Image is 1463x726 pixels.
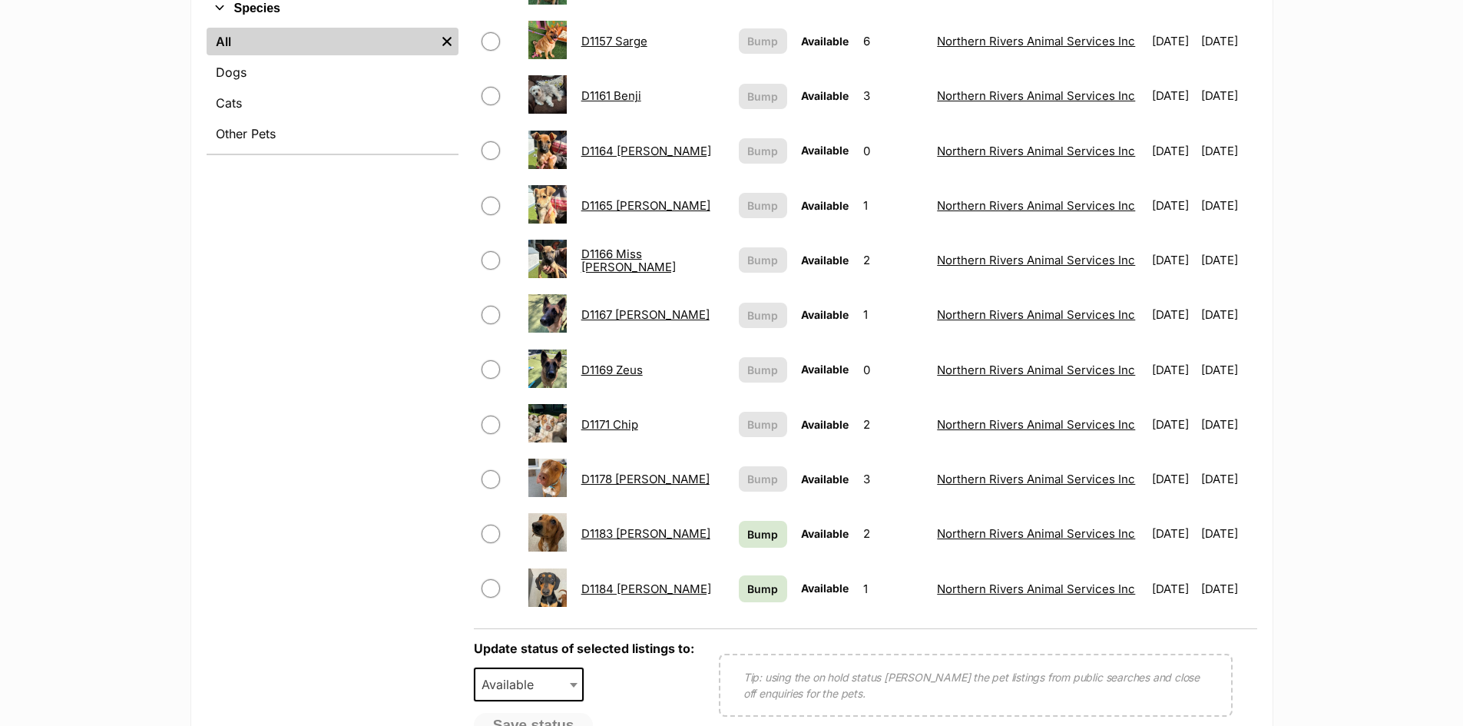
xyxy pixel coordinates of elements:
span: Bump [747,252,778,268]
td: [DATE] [1146,453,1200,506]
span: Bump [747,307,778,323]
td: [DATE] [1146,179,1200,232]
span: Bump [747,143,778,159]
span: Bump [747,33,778,49]
a: Northern Rivers Animal Services Inc [937,144,1135,158]
a: Northern Rivers Animal Services Inc [937,307,1135,322]
a: D1184 [PERSON_NAME] [581,582,711,596]
td: [DATE] [1146,69,1200,122]
td: [DATE] [1201,179,1255,232]
span: Available [801,363,849,376]
td: 1 [857,179,929,232]
span: Available [801,527,849,540]
td: [DATE] [1146,343,1200,396]
span: Available [801,582,849,595]
a: D1183 [PERSON_NAME] [581,526,710,541]
span: Available [801,418,849,431]
a: Bump [739,521,787,548]
td: [DATE] [1146,234,1200,287]
a: D1166 Miss [PERSON_NAME] [581,247,676,274]
td: [DATE] [1146,124,1200,177]
td: [DATE] [1201,453,1255,506]
a: D1169 Zeus [581,363,643,377]
button: Bump [739,28,787,54]
a: Northern Rivers Animal Services Inc [937,88,1135,103]
a: Remove filter [435,28,458,55]
td: [DATE] [1201,69,1255,122]
a: D1161 Benji [581,88,641,103]
a: D1171 Chip [581,417,638,432]
a: D1167 [PERSON_NAME] [581,307,710,322]
a: Northern Rivers Animal Services Inc [937,472,1135,486]
td: [DATE] [1146,507,1200,560]
span: Bump [747,362,778,378]
td: [DATE] [1146,288,1200,341]
span: Available [801,144,849,157]
a: D1157 Sarge [581,34,647,48]
a: Northern Rivers Animal Services Inc [937,526,1135,541]
a: Northern Rivers Animal Services Inc [937,417,1135,432]
td: 3 [857,453,929,506]
span: Available [801,89,849,102]
td: [DATE] [1146,398,1200,451]
td: 2 [857,398,929,451]
td: 6 [857,15,929,68]
button: Bump [739,84,787,109]
a: Other Pets [207,120,458,148]
td: 0 [857,124,929,177]
td: [DATE] [1201,288,1255,341]
label: Update status of selected listings to: [474,641,694,656]
a: Northern Rivers Animal Services Inc [937,582,1135,596]
td: 1 [857,288,929,341]
td: [DATE] [1201,507,1255,560]
td: [DATE] [1201,343,1255,396]
span: Bump [747,416,778,433]
a: Northern Rivers Animal Services Inc [937,363,1135,377]
td: 2 [857,507,929,560]
a: Northern Rivers Animal Services Inc [937,198,1135,213]
button: Bump [739,138,787,164]
p: Tip: using the on hold status [PERSON_NAME] the pet listings from public searches and close off e... [743,669,1208,701]
a: D1164 [PERSON_NAME] [581,144,711,158]
span: Available [801,472,849,486]
a: D1178 [PERSON_NAME] [581,472,710,486]
td: [DATE] [1146,15,1200,68]
span: Bump [747,197,778,214]
a: Northern Rivers Animal Services Inc [937,253,1135,267]
span: Bump [747,581,778,597]
td: [DATE] [1201,398,1255,451]
td: [DATE] [1146,562,1200,615]
a: All [207,28,435,55]
td: [DATE] [1201,124,1255,177]
button: Bump [739,193,787,218]
button: Bump [739,466,787,492]
td: [DATE] [1201,562,1255,615]
td: 1 [857,562,929,615]
div: Species [207,25,458,154]
span: Bump [747,88,778,104]
a: Northern Rivers Animal Services Inc [937,34,1135,48]
span: Bump [747,471,778,487]
span: Available [801,308,849,321]
button: Bump [739,357,787,383]
td: [DATE] [1201,234,1255,287]
span: Available [801,254,849,267]
button: Bump [739,247,787,273]
td: 3 [857,69,929,122]
span: Available [801,35,849,48]
a: Dogs [207,58,458,86]
a: Bump [739,575,787,602]
td: 2 [857,234,929,287]
span: Available [475,674,549,695]
button: Bump [739,412,787,437]
td: [DATE] [1201,15,1255,68]
button: Bump [739,303,787,328]
span: Available [474,668,584,701]
span: Bump [747,526,778,542]
td: 0 [857,343,929,396]
a: D1165 [PERSON_NAME] [581,198,710,213]
span: Available [801,199,849,212]
a: Cats [207,89,458,117]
